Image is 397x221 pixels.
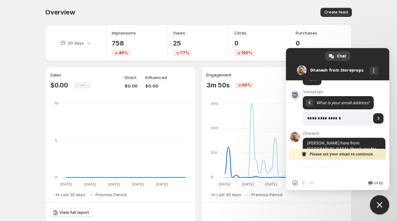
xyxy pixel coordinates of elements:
text: 100 [211,150,217,155]
span: 46% [119,50,128,55]
a: Send [373,113,383,124]
p: 0 [234,39,255,47]
text: 0 [55,175,57,179]
input: Enter your email address... [303,111,371,126]
span: Last 30 days [61,192,85,197]
text: [DATE] [84,182,96,186]
text: [DATE] [156,182,168,186]
p: 758 [112,39,136,47]
span: Insert an emoji [292,180,298,186]
a: Chat [325,51,351,61]
p: $0.00 [125,83,137,89]
text: [DATE] [219,182,230,186]
span: [PERSON_NAME] here from [GEOGRAPHIC_DATA]. Thank you for reaching out. [307,140,376,157]
text: 0 [211,175,213,179]
h3: Purchases [296,30,317,36]
span: 69% [242,83,251,88]
span: Previous Period [96,192,127,197]
h3: Views [173,30,185,36]
p: 30 days [67,40,84,46]
span: Overview [45,8,75,16]
p: 3m 50s [206,81,230,89]
text: 10 [55,101,59,105]
p: 25 [173,39,192,47]
p: $0.00 [50,81,68,89]
p: 0 [296,39,317,47]
span: 77% [180,50,189,55]
span: Last 30 days [217,192,241,197]
span: Crisp [373,180,383,186]
a: View full report [50,208,93,217]
span: Dhanesh [303,131,385,136]
p: Influenced [145,74,167,81]
h3: Impressions [112,30,136,36]
h3: Clicks [234,30,247,36]
p: Direct [125,74,137,81]
text: 200 [211,126,218,130]
a: Crisp [368,180,383,186]
text: [DATE] [60,182,72,186]
span: What is your email address? [316,100,369,105]
text: [DATE] [132,182,144,186]
text: 300 [211,101,218,106]
span: Please set your email to continue. [310,149,374,160]
button: Create feed [321,8,352,17]
text: [DATE] [265,182,277,186]
span: Previous Period [251,192,282,197]
span: View full report [59,210,89,215]
text: [DATE] [108,182,120,186]
p: $0.00 [145,83,167,89]
span: Create feed [324,10,348,15]
text: [DATE] [242,182,254,186]
span: 100% [241,50,252,55]
h3: Engagement [206,72,231,78]
a: Close chat [370,195,389,215]
span: Chat [337,51,346,61]
h3: Sales [50,72,61,78]
text: 5 [55,138,57,143]
span: Storeprops [303,90,385,94]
